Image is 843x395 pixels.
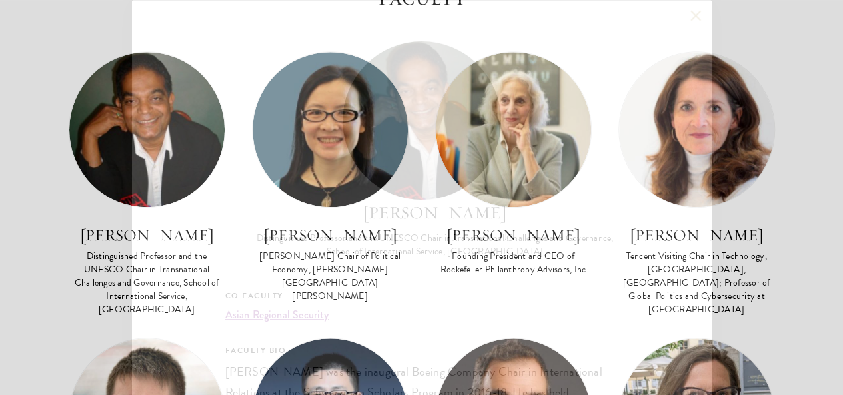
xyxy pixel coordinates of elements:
img: Amitav Acharya [342,40,502,200]
h2: [PERSON_NAME] [252,200,618,225]
h5: Co Faculty [225,288,618,303]
a: Asian Regional Security [225,307,329,322]
div: Distinguished Professor and the UNESCO Chair in Transnational Challenges and Governance, School o... [252,232,618,258]
h5: FACULTY BIO [225,343,618,358]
